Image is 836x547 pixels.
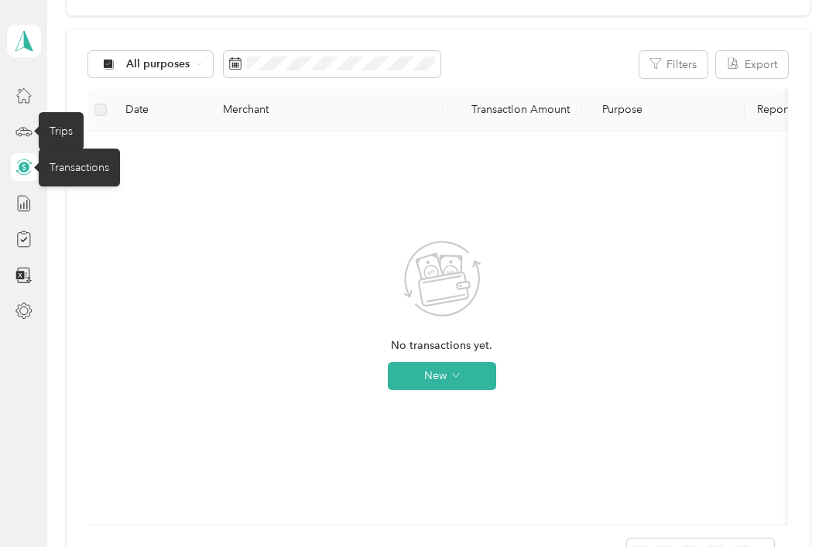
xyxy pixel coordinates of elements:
th: Transaction Amount [443,89,582,132]
iframe: Everlance-gr Chat Button Frame [749,460,836,547]
div: Transactions [39,149,120,186]
span: All purposes [126,59,190,70]
button: New [388,362,496,390]
th: Merchant [211,89,443,132]
span: No transactions yet. [391,337,492,354]
span: Purpose [594,103,643,116]
button: Export [716,51,788,78]
button: Filters [639,51,708,78]
th: Date [113,89,211,132]
div: Trips [39,112,84,150]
